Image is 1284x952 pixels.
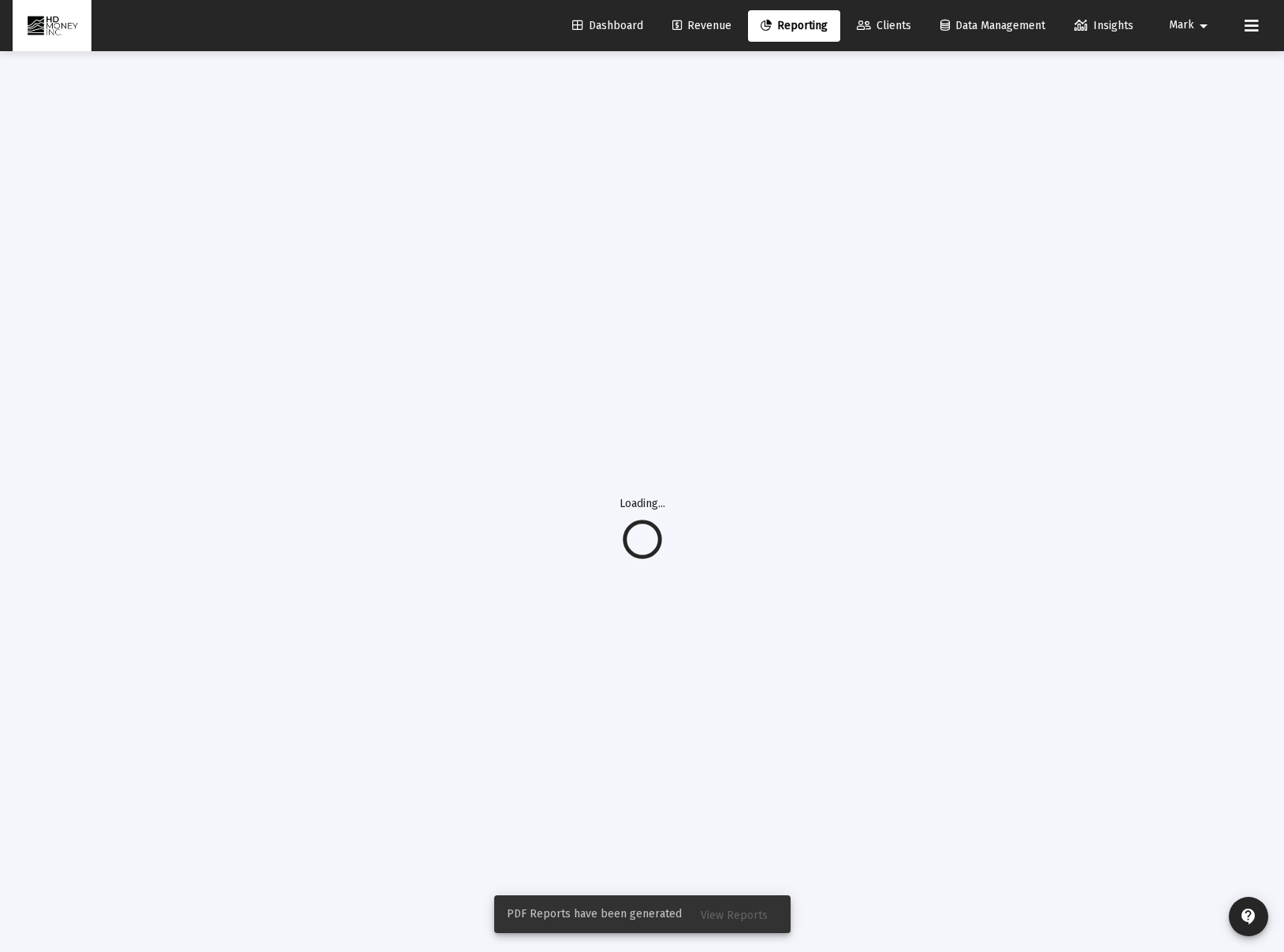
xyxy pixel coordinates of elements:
span: Dashboard [572,19,643,32]
button: Mark [1150,9,1232,41]
span: Insights [1074,19,1133,32]
span: Revenue [672,19,731,32]
a: Reporting [748,10,840,42]
span: Reporting [761,19,828,32]
img: Dashboard [24,10,80,42]
span: Mark [1169,19,1194,32]
mat-icon: arrow_drop_down [1194,10,1213,42]
a: Data Management [928,10,1058,42]
button: View Reports [688,900,780,928]
span: Data Management [940,19,1045,32]
a: Insights [1062,10,1146,42]
a: Clients [844,10,924,42]
a: Dashboard [560,10,656,42]
a: Revenue [660,10,744,42]
span: PDF Reports have been generated [507,906,682,922]
mat-icon: contact_support [1239,907,1258,926]
span: View Reports [701,909,768,922]
span: Clients [857,19,911,32]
